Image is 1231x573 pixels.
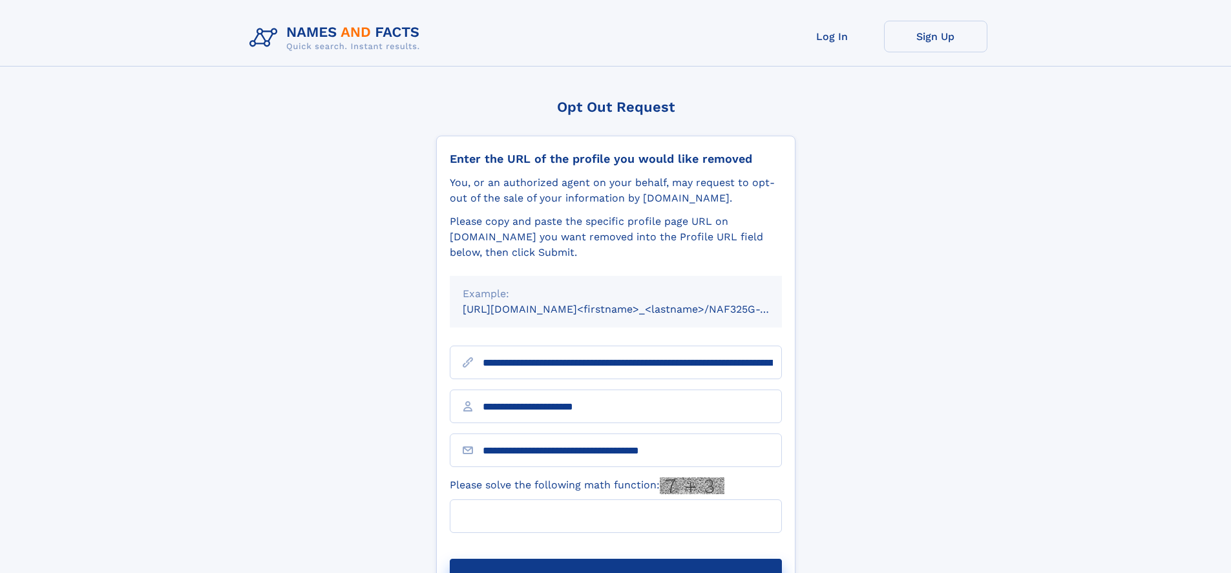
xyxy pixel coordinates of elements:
a: Log In [781,21,884,52]
div: Opt Out Request [436,99,795,115]
img: Logo Names and Facts [244,21,430,56]
div: Please copy and paste the specific profile page URL on [DOMAIN_NAME] you want removed into the Pr... [450,214,782,260]
div: Example: [463,286,769,302]
div: Enter the URL of the profile you would like removed [450,152,782,166]
small: [URL][DOMAIN_NAME]<firstname>_<lastname>/NAF325G-xxxxxxxx [463,303,806,315]
a: Sign Up [884,21,987,52]
label: Please solve the following math function: [450,477,724,494]
div: You, or an authorized agent on your behalf, may request to opt-out of the sale of your informatio... [450,175,782,206]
